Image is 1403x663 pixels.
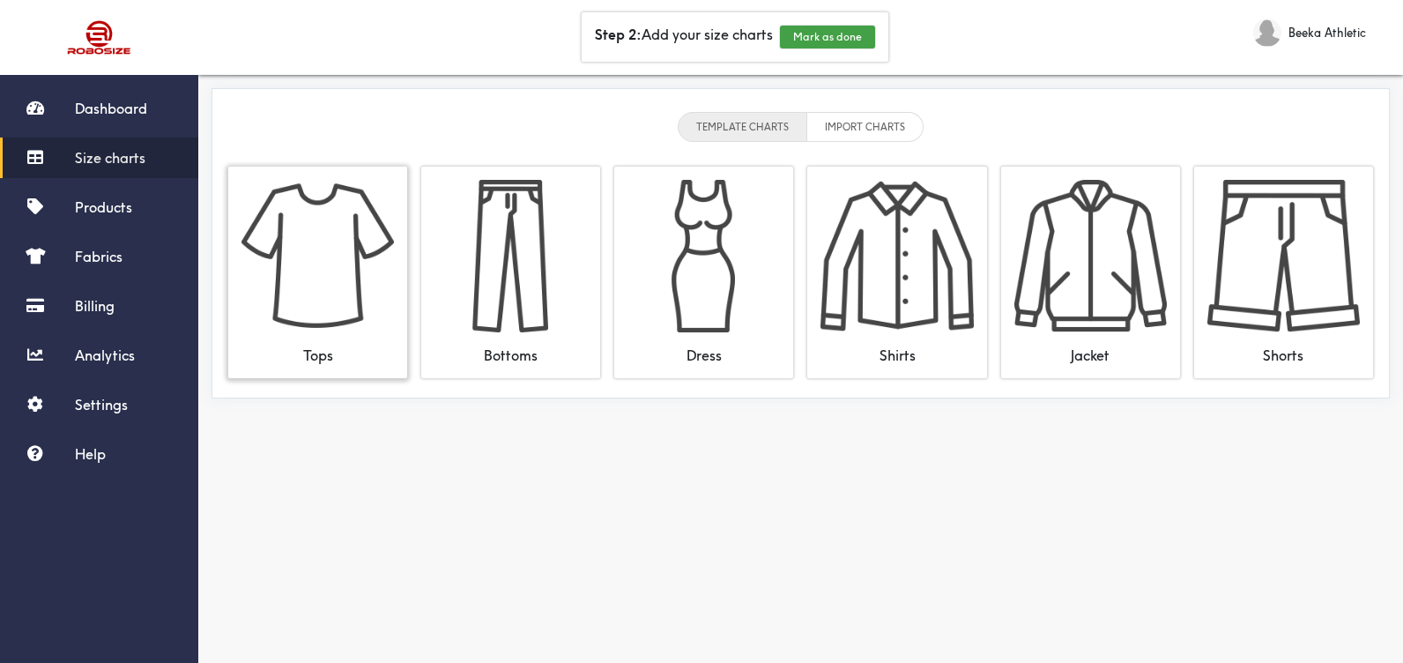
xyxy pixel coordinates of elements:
[627,180,780,332] img: f09NA7C3t7+1WrVqWkpLBBrP8KMABWhxdaqtulYQAAAABJRU5ErkJggg==
[595,26,642,43] b: Step 2:
[241,180,394,332] img: RODicVgYjGYWAwGE4vhIvifAAMANIINg8Q9U7gAAAAASUVORK5CYII=
[1288,23,1366,42] span: Beeka Athletic
[780,26,875,48] button: Mark as done
[627,332,780,365] div: Dress
[820,332,973,365] div: Shirts
[434,180,587,332] img: KsoKiqKa0SlFxORivqgmpoaymcvdzSW+tZmz55tJ94TUNN0ceIX91npcePGDRkyxMg5z5kz58KFC1mCRjsC86IszMLYXC8g4l...
[75,396,128,413] span: Settings
[75,248,122,265] span: Fabrics
[1207,332,1360,365] div: Shorts
[241,332,394,365] div: Tops
[678,112,807,142] li: TEMPLATE CHARTS
[75,445,106,463] span: Help
[820,180,973,332] img: vd7xDZGTHDwRo6OJ5TBsEq5h9G06IX3DslqjxfjUCQqYQMStRgcBkaTis3NxcsjpLwGAoLC9966y2YZLgUhTRKUUMwaUzVOIQ...
[33,13,166,62] img: Robosize
[582,12,888,62] div: Add your size charts
[1014,332,1167,365] div: Jacket
[75,149,145,167] span: Size charts
[75,346,135,364] span: Analytics
[75,100,147,117] span: Dashboard
[434,332,587,365] div: Bottoms
[75,198,132,216] span: Products
[1014,180,1167,332] img: CTAAZQKxoenulmMAAAAASUVORK5CYII=
[807,112,924,142] li: IMPORT CHARTS
[1207,180,1360,332] img: VKmb1b8PcAAAAASUVORK5CYII=
[1253,19,1281,47] img: Beeka Athletic
[75,297,115,315] span: Billing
